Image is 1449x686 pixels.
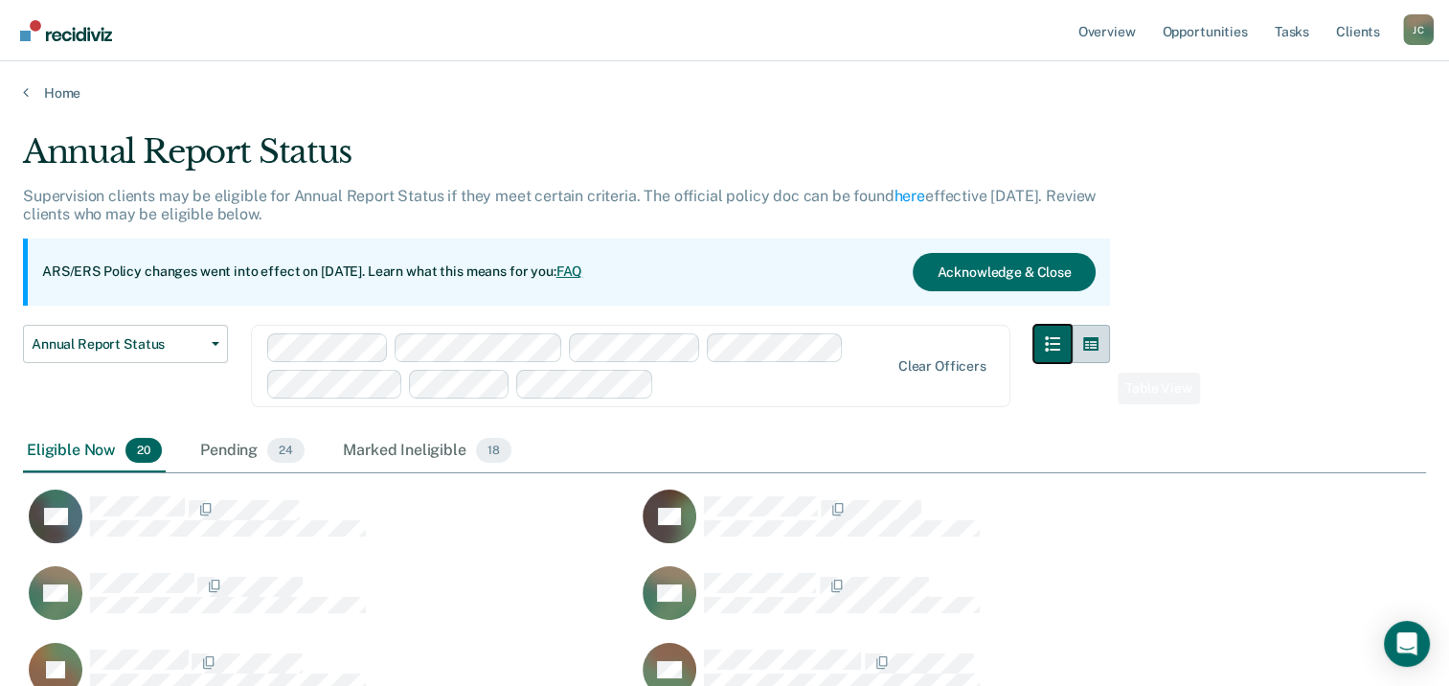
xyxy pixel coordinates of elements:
[476,438,511,463] span: 18
[894,187,925,205] a: here
[23,132,1110,187] div: Annual Report Status
[20,20,112,41] img: Recidiviz
[637,489,1251,565] div: CaseloadOpportunityCell-01565101
[23,187,1096,223] p: Supervision clients may be eligible for Annual Report Status if they meet certain criteria. The o...
[913,253,1095,291] button: Acknowledge & Close
[125,438,162,463] span: 20
[23,84,1426,102] a: Home
[1403,14,1434,45] button: Profile dropdown button
[556,263,583,279] a: FAQ
[23,565,637,642] div: CaseloadOpportunityCell-01707436
[637,565,1251,642] div: CaseloadOpportunityCell-04580700
[23,325,228,363] button: Annual Report Status
[42,263,582,282] p: ARS/ERS Policy changes went into effect on [DATE]. Learn what this means for you:
[898,358,986,375] div: Clear officers
[32,336,204,353] span: Annual Report Status
[1384,621,1430,667] div: Open Intercom Messenger
[23,489,637,565] div: CaseloadOpportunityCell-03298486
[196,430,308,472] div: Pending24
[267,438,305,463] span: 24
[1403,14,1434,45] div: J C
[23,430,166,472] div: Eligible Now20
[339,430,514,472] div: Marked Ineligible18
